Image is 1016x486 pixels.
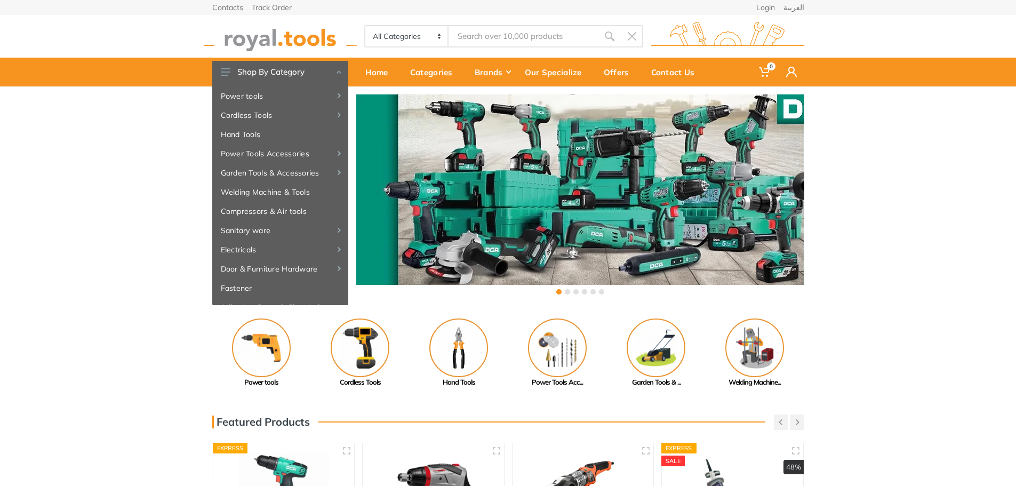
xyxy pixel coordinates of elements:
[212,259,348,278] a: Door & Furniture Hardware
[212,318,311,388] a: Power tools
[756,4,775,11] a: Login
[204,22,357,51] img: royal.tools Logo
[783,460,804,475] div: 48%
[644,58,709,86] a: Contact Us
[627,318,685,377] img: Royal - Garden Tools & Accessories
[212,240,348,259] a: Electricals
[644,61,709,83] div: Contact Us
[358,58,403,86] a: Home
[661,456,685,466] div: SALE
[358,61,403,83] div: Home
[212,202,348,221] a: Compressors & Air tools
[706,318,804,388] a: Welding Machine...
[212,298,348,317] a: Adhesive, Spray & Chemical
[365,26,449,46] select: Category
[212,144,348,163] a: Power Tools Accessories
[212,163,348,182] a: Garden Tools & Accessories
[767,62,775,70] span: 0
[508,377,607,388] div: Power Tools Acc...
[528,318,587,377] img: Royal - Power Tools Accessories
[311,377,410,388] div: Cordless Tools
[508,318,607,388] a: Power Tools Acc...
[410,318,508,388] a: Hand Tools
[403,58,467,86] a: Categories
[607,377,706,388] div: Garden Tools & ...
[429,318,488,377] img: Royal - Hand Tools
[212,4,243,11] a: Contacts
[517,61,596,83] div: Our Specialize
[212,182,348,202] a: Welding Machine & Tools
[661,443,697,453] div: Express
[212,278,348,298] a: Fastener
[607,318,706,388] a: Garden Tools & ...
[232,318,291,377] img: Royal - Power tools
[751,58,779,86] a: 0
[410,377,508,388] div: Hand Tools
[311,318,410,388] a: Cordless Tools
[651,22,804,51] img: royal.tools Logo
[212,125,348,144] a: Hand Tools
[252,4,292,11] a: Track Order
[596,61,644,83] div: Offers
[783,4,804,11] a: العربية
[331,318,389,377] img: Royal - Cordless Tools
[212,106,348,125] a: Cordless Tools
[403,61,467,83] div: Categories
[212,61,348,83] button: Shop By Category
[213,443,248,453] div: Express
[212,86,348,106] a: Power tools
[212,377,311,388] div: Power tools
[596,58,644,86] a: Offers
[212,416,310,428] h3: Featured Products
[517,58,596,86] a: Our Specialize
[725,318,784,377] img: Royal - Welding Machine & Tools
[706,377,804,388] div: Welding Machine...
[467,61,517,83] div: Brands
[449,25,598,47] input: Site search
[212,221,348,240] a: Sanitary ware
